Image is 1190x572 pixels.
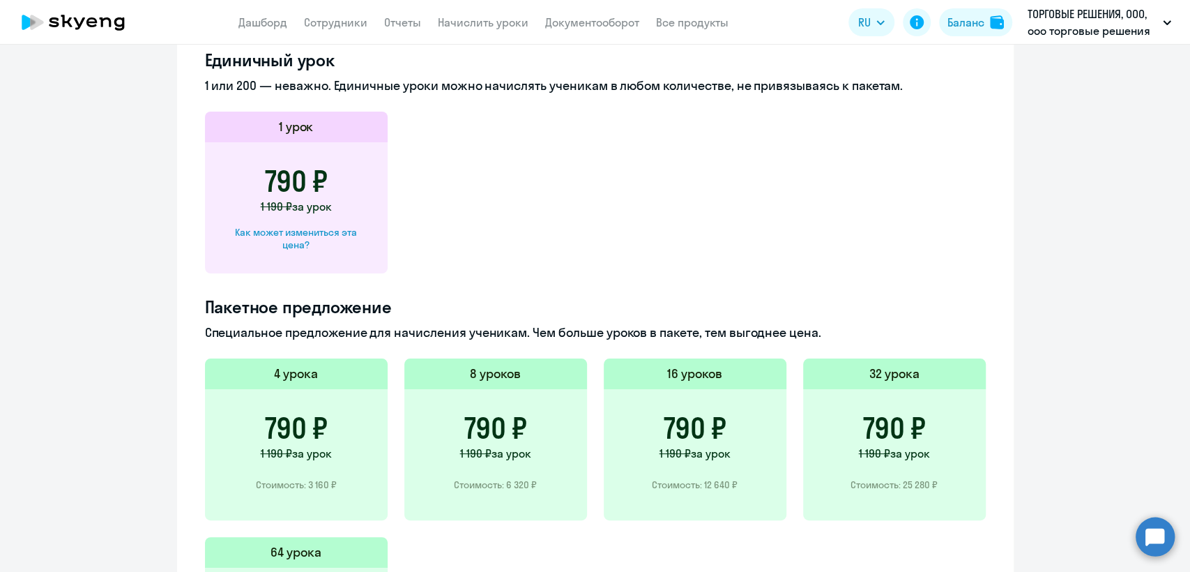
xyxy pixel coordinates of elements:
[464,412,527,445] h3: 790 ₽
[652,479,738,491] p: Стоимость: 12 640 ₽
[667,365,722,383] h5: 16 уроков
[1021,6,1178,39] button: ТОРГОВЫЕ РЕШЕНИЯ, ООО, ооо торговые решения
[261,446,292,460] span: 1 190 ₽
[990,15,1004,29] img: balance
[939,8,1012,36] button: Балансbalance
[859,446,890,460] span: 1 190 ₽
[1028,6,1157,39] p: ТОРГОВЫЕ РЕШЕНИЯ, ООО, ооо торговые решения
[890,446,930,460] span: за урок
[656,15,729,29] a: Все продукты
[205,296,986,318] h4: Пакетное предложение
[256,479,337,491] p: Стоимость: 3 160 ₽
[292,200,332,213] span: за урок
[205,77,986,95] p: 1 или 200 — неважно. Единичные уроки можно начислять ученикам в любом количестве, не привязываясь...
[292,446,332,460] span: за урок
[664,412,726,445] h3: 790 ₽
[491,446,531,460] span: за урок
[270,543,321,562] h5: 64 урока
[947,14,984,31] div: Баланс
[279,118,314,136] h5: 1 урок
[227,226,365,251] div: Как может измениться эта цена?
[858,14,871,31] span: RU
[384,15,421,29] a: Отчеты
[863,412,926,445] h3: 790 ₽
[304,15,367,29] a: Сотрудники
[205,49,986,71] h4: Единичный урок
[850,479,938,491] p: Стоимость: 25 280 ₽
[545,15,639,29] a: Документооборот
[848,8,894,36] button: RU
[238,15,287,29] a: Дашборд
[659,446,691,460] span: 1 190 ₽
[261,200,292,213] span: 1 190 ₽
[454,479,537,491] p: Стоимость: 6 320 ₽
[869,365,920,383] h5: 32 урока
[205,324,986,342] p: Специальное предложение для начисления ученикам. Чем больше уроков в пакете, тем выгоднее цена.
[460,446,491,460] span: 1 190 ₽
[265,412,328,445] h3: 790 ₽
[274,365,318,383] h5: 4 урока
[438,15,528,29] a: Начислить уроки
[265,165,328,198] h3: 790 ₽
[470,365,521,383] h5: 8 уроков
[691,446,731,460] span: за урок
